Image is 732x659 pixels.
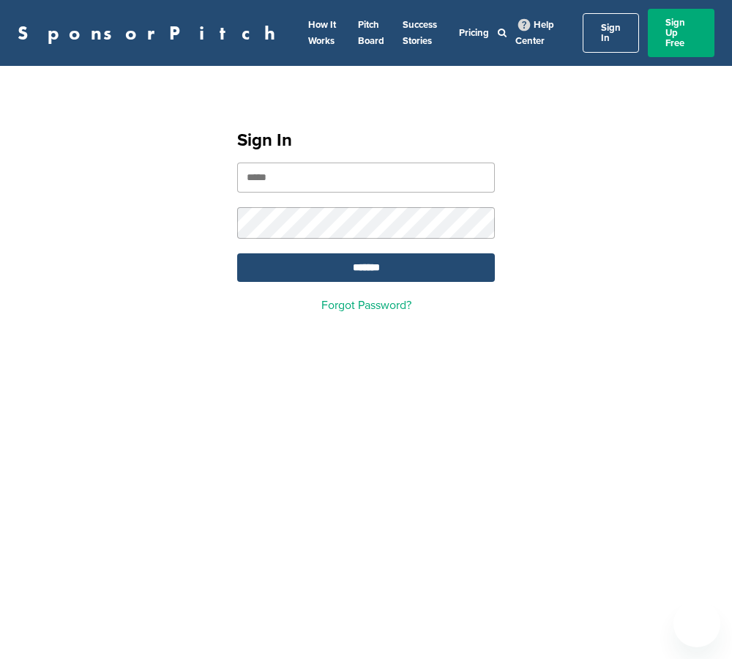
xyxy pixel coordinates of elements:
a: Sign Up Free [648,9,714,57]
a: SponsorPitch [18,23,285,42]
a: How It Works [308,19,336,47]
a: Success Stories [403,19,437,47]
iframe: Button to launch messaging window [673,600,720,647]
a: Help Center [515,16,554,50]
a: Pitch Board [358,19,384,47]
a: Pricing [459,27,489,39]
h1: Sign In [237,127,495,154]
a: Forgot Password? [321,298,411,313]
a: Sign In [583,13,639,53]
